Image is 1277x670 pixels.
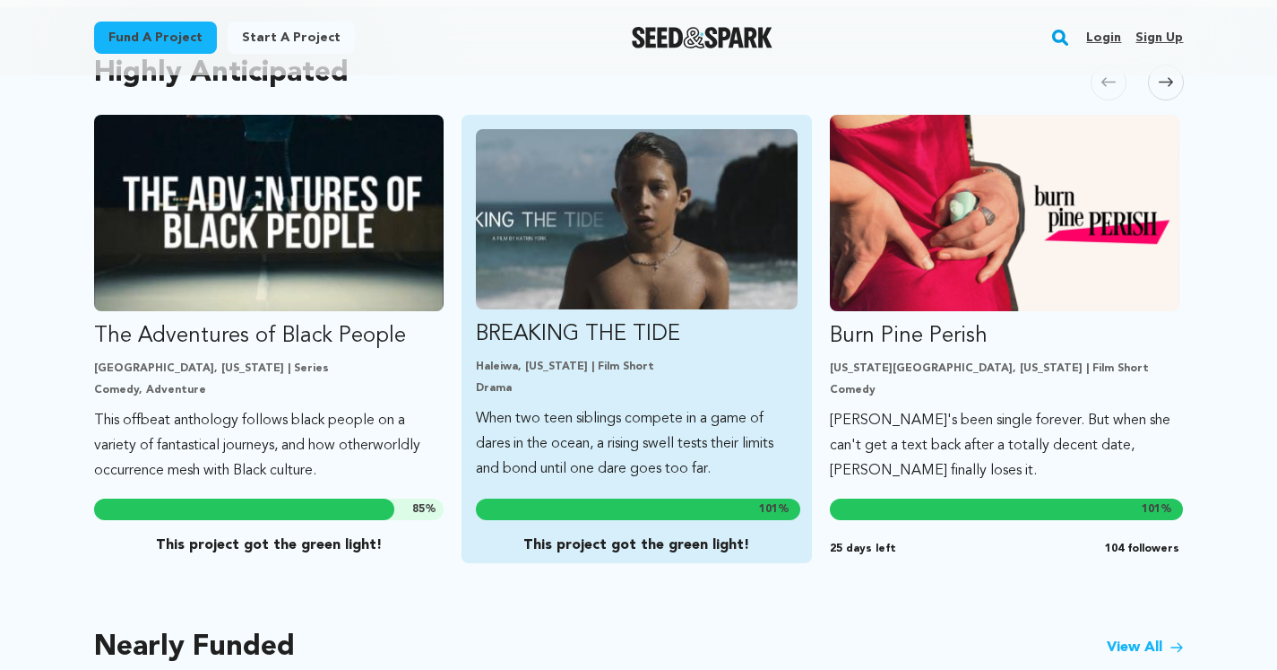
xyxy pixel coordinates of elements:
[94,383,444,397] p: Comedy, Adventure
[476,129,798,482] a: Fund BREAKING THE TIDE
[94,535,444,556] p: This project got the green light!
[632,27,772,48] img: Seed&Spark Logo Dark Mode
[476,320,798,349] p: BREAKING THE TIDE
[412,502,436,517] span: %
[94,322,444,351] p: The Adventures of Black People
[1142,504,1161,515] span: 101
[830,542,896,556] span: 25 days left
[476,535,797,556] p: This project got the green light!
[632,27,772,48] a: Seed&Spark Homepage
[1142,502,1172,517] span: %
[759,504,778,515] span: 101
[94,61,349,86] h2: Highly Anticipated
[1135,23,1183,52] a: Sign up
[94,22,217,54] a: Fund a project
[830,361,1180,376] p: [US_STATE][GEOGRAPHIC_DATA], [US_STATE] | Film Short
[830,408,1180,483] p: [PERSON_NAME]'s been single forever. But when she can't get a text back after a totally decent da...
[476,360,798,374] p: Haleiwa, [US_STATE] | Film Short
[94,635,295,660] h2: Nearly Funded
[759,502,789,517] span: %
[1086,23,1121,52] a: Login
[94,408,444,483] p: This offbeat anthology follows black people on a variety of fantastical journeys, and how otherwo...
[1107,637,1184,658] a: View All
[830,383,1180,397] p: Comedy
[94,115,444,483] a: Fund The Adventures of Black People
[228,22,355,54] a: Start a project
[476,406,798,482] p: When two teen siblings compete in a game of dares in the ocean, a rising swell tests their limits...
[830,115,1180,483] a: Fund Burn Pine Perish
[1105,542,1179,556] span: 104 followers
[412,504,425,515] span: 85
[830,322,1180,351] p: Burn Pine Perish
[476,381,798,396] p: Drama
[94,361,444,376] p: [GEOGRAPHIC_DATA], [US_STATE] | Series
